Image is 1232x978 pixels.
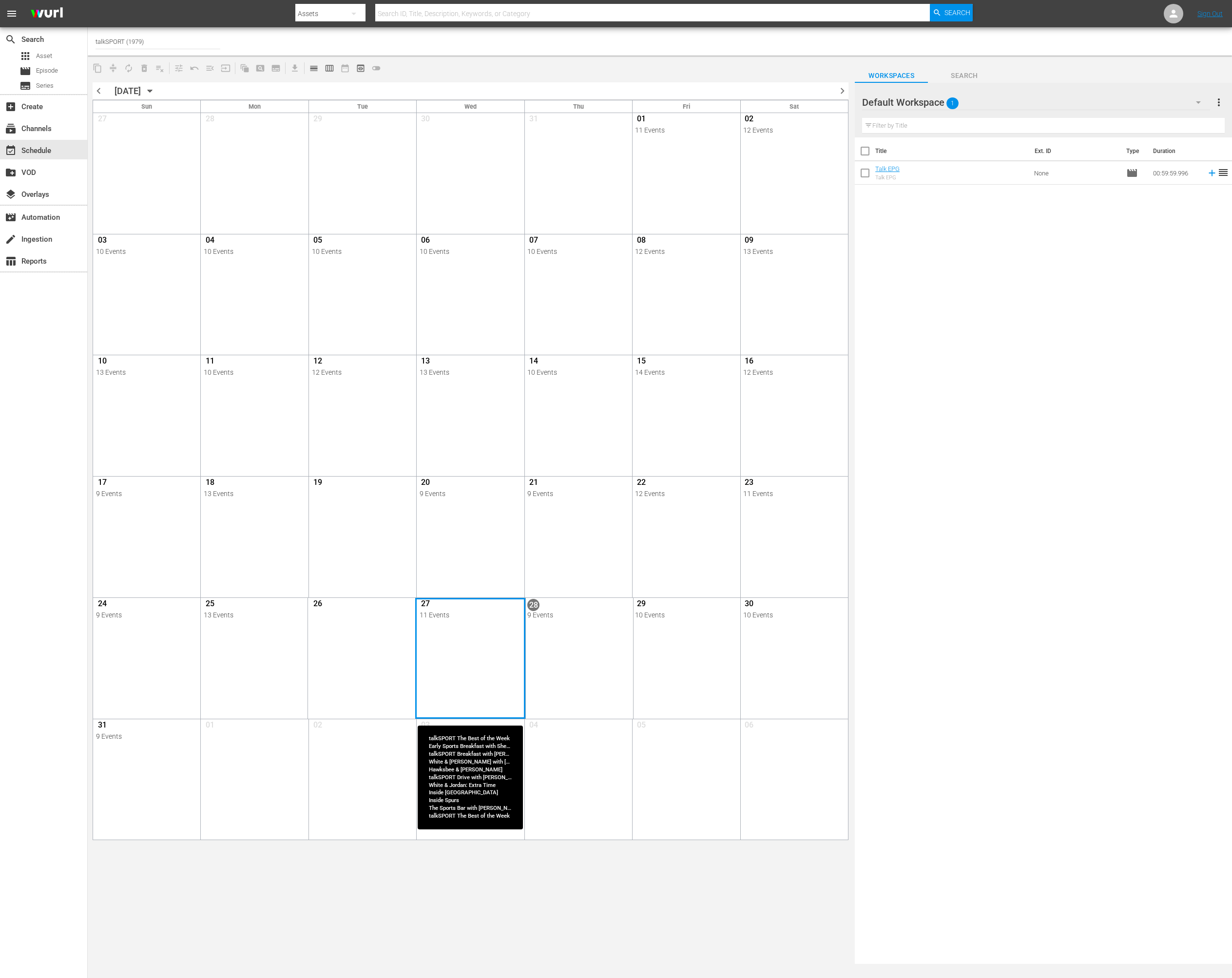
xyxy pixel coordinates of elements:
[368,60,384,76] span: 24 hours Lineup View is OFF
[5,211,17,223] span: Automation
[19,65,31,77] span: Episode
[743,356,755,368] span: 16
[1030,161,1122,185] td: None
[1149,161,1203,185] td: 00:59:59.996
[743,368,845,376] div: 12 Events
[946,93,959,114] span: 1
[1029,137,1120,165] th: Ext. ID
[683,103,690,110] span: Fri
[1213,91,1225,114] button: more_vert
[90,60,105,76] span: Copy Lineup
[527,248,629,255] div: 10 Events
[218,60,233,76] span: Update Metadata from Key Asset
[420,248,521,255] div: 10 Events
[5,255,17,267] span: Reports
[1213,96,1225,108] span: more_vert
[5,189,17,200] span: Overlays
[96,114,108,126] span: 27
[635,248,737,255] div: 12 Events
[5,101,17,113] span: Create
[855,70,928,82] span: Workspaces
[836,85,848,97] span: chevron_right
[743,720,755,732] span: 06
[635,599,647,611] span: 29
[928,70,1001,82] span: Search
[202,60,218,76] span: Fill episodes with ad slates
[420,368,521,376] div: 13 Events
[743,490,845,498] div: 11 Events
[204,599,216,611] span: 25
[204,368,306,376] div: 10 Events
[789,103,799,110] span: Sat
[204,490,306,498] div: 13 Events
[420,478,432,490] span: 20
[204,611,306,619] div: 13 Events
[527,478,539,490] span: 21
[635,368,737,376] div: 14 Events
[527,356,539,368] span: 14
[96,720,108,732] span: 31
[420,356,432,368] span: 13
[96,490,198,498] div: 9 Events
[5,145,17,156] span: Schedule
[93,100,848,840] div: Month View
[204,248,306,255] div: 10 Events
[420,599,432,611] span: 27
[5,233,17,245] span: Ingestion
[96,248,198,255] div: 10 Events
[6,8,18,19] span: menu
[635,126,737,134] div: 11 Events
[96,478,108,490] span: 17
[36,51,52,61] span: Asset
[875,174,900,181] div: Talk EPG
[312,235,324,248] span: 05
[36,81,54,91] span: Series
[353,60,368,76] span: View Backup
[325,63,334,73] span: calendar_view_week_outlined
[527,368,629,376] div: 10 Events
[420,490,521,498] div: 9 Events
[862,89,1210,116] div: Default Workspace
[527,114,539,126] span: 31
[527,611,629,619] div: 9 Events
[152,60,168,76] span: Clear Lineup
[312,599,324,611] span: 26
[204,478,216,490] span: 18
[252,60,268,76] span: Create Search Block
[187,60,202,76] span: Revert to Primary Episode
[743,114,755,126] span: 02
[875,137,1029,165] th: Title
[93,85,105,97] span: chevron_left
[249,103,261,110] span: Mon
[875,165,900,173] a: Talk EPG
[1207,168,1217,178] svg: Add to Schedule
[312,248,414,255] div: 10 Events
[635,235,647,248] span: 08
[420,114,432,126] span: 30
[96,599,108,611] span: 24
[420,720,432,732] span: 03
[356,63,366,73] span: preview_outlined
[743,248,845,255] div: 13 Events
[635,356,647,368] span: 15
[96,368,198,376] div: 13 Events
[573,103,584,110] span: Thu
[284,58,303,77] span: Download as CSV
[5,123,17,134] span: Channels
[1147,137,1206,165] th: Duration
[1120,137,1147,165] th: Type
[105,60,121,76] span: Remove Gaps & Overlaps
[743,235,755,248] span: 09
[121,60,136,76] span: Loop Content
[141,103,152,110] span: Sun
[527,599,539,611] span: 28
[268,60,284,76] span: Create Series Block
[303,58,322,77] span: Day Calendar View
[312,114,324,126] span: 29
[635,490,737,498] div: 12 Events
[420,611,521,619] div: 11 Events
[420,235,432,248] span: 06
[743,478,755,490] span: 23
[204,720,216,732] span: 01
[168,58,187,77] span: Customize Events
